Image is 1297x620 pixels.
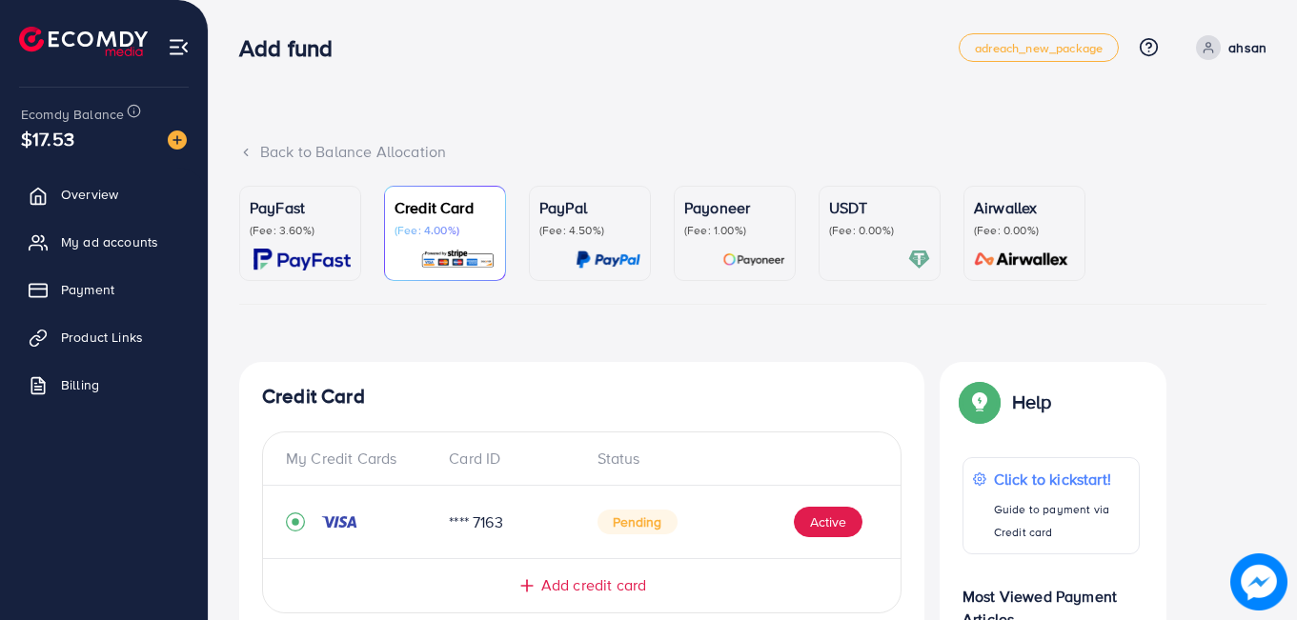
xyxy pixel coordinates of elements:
[968,249,1075,270] img: card
[539,196,640,219] p: PayPal
[250,196,351,219] p: PayFast
[320,514,358,530] img: credit
[61,375,99,394] span: Billing
[598,510,678,534] span: Pending
[286,448,434,470] div: My Credit Cards
[61,280,114,299] span: Payment
[959,33,1119,62] a: adreach_new_package
[582,448,879,470] div: Status
[974,223,1075,238] p: (Fee: 0.00%)
[541,574,646,596] span: Add credit card
[908,249,930,270] img: card
[975,42,1103,54] span: adreach_new_package
[1228,36,1267,59] p: ahsan
[14,366,193,404] a: Billing
[21,105,124,124] span: Ecomdy Balance
[286,512,305,531] svg: record circle
[420,249,496,270] img: card
[722,249,785,270] img: card
[262,385,902,409] h4: Credit Card
[434,448,581,470] div: Card ID
[253,249,351,270] img: card
[14,175,193,213] a: Overview
[829,196,930,219] p: USDT
[250,223,351,238] p: (Fee: 3.60%)
[576,249,640,270] img: card
[239,34,348,62] h3: Add fund
[974,196,1075,219] p: Airwallex
[61,185,118,204] span: Overview
[14,270,193,309] a: Payment
[168,36,190,58] img: menu
[1230,553,1287,610] img: image
[168,130,187,150] img: image
[395,223,496,238] p: (Fee: 4.00%)
[1188,35,1267,60] a: ahsan
[794,507,862,537] button: Active
[395,196,496,219] p: Credit Card
[963,385,997,419] img: Popup guide
[19,27,148,56] img: logo
[994,498,1129,544] p: Guide to payment via Credit card
[21,125,74,152] span: $17.53
[61,328,143,347] span: Product Links
[1012,390,1052,413] p: Help
[14,318,193,356] a: Product Links
[61,232,158,251] span: My ad accounts
[994,468,1129,490] p: Click to kickstart!
[684,223,785,238] p: (Fee: 1.00%)
[539,223,640,238] p: (Fee: 4.50%)
[829,223,930,238] p: (Fee: 0.00%)
[239,141,1267,163] div: Back to Balance Allocation
[684,196,785,219] p: Payoneer
[14,223,193,261] a: My ad accounts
